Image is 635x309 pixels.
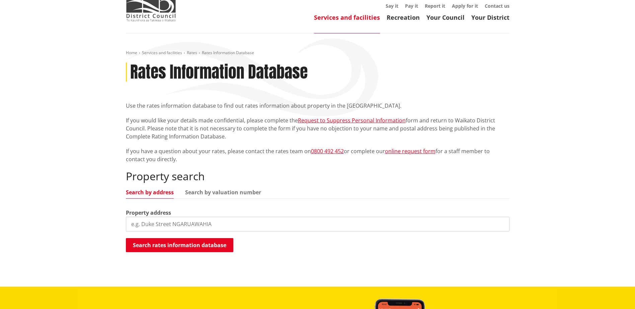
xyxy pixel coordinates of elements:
[126,238,233,252] button: Search rates information database
[485,3,509,9] a: Contact us
[187,50,197,56] a: Rates
[405,3,418,9] a: Pay it
[126,50,137,56] a: Home
[471,13,509,21] a: Your District
[385,147,435,155] a: online request form
[387,13,420,21] a: Recreation
[126,170,509,183] h2: Property search
[130,63,308,82] h1: Rates Information Database
[126,50,509,56] nav: breadcrumb
[314,13,380,21] a: Services and facilities
[126,217,509,231] input: e.g. Duke Street NGARUAWAHIA
[126,102,509,110] p: Use the rates information database to find out rates information about property in the [GEOGRAPHI...
[452,3,478,9] a: Apply for it
[426,13,465,21] a: Your Council
[386,3,398,9] a: Say it
[298,117,406,124] a: Request to Suppress Personal Information
[126,209,171,217] label: Property address
[185,190,261,195] a: Search by valuation number
[126,190,174,195] a: Search by address
[311,147,344,155] a: 0800 492 452
[142,50,182,56] a: Services and facilities
[126,116,509,140] p: If you would like your details made confidential, please complete the form and return to Waikato ...
[126,147,509,163] p: If you have a question about your rates, please contact the rates team on or complete our for a s...
[425,3,445,9] a: Report it
[202,50,254,56] span: Rates Information Database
